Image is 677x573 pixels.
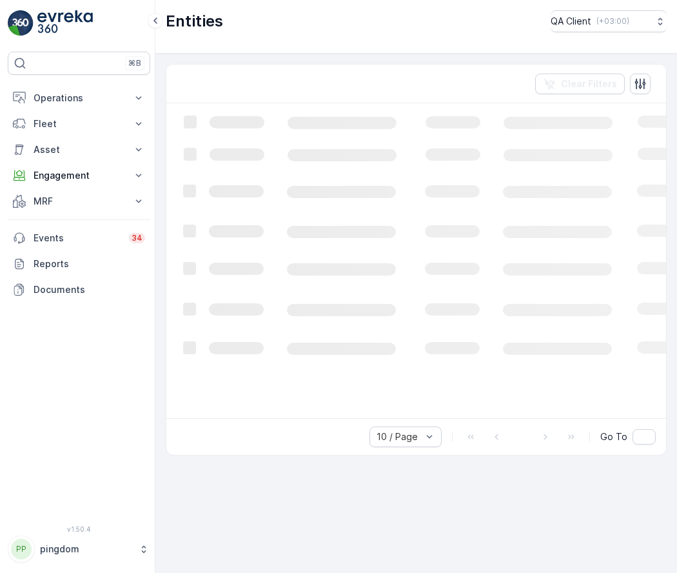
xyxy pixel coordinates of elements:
p: Documents [34,283,145,296]
button: MRF [8,188,150,214]
p: Asset [34,143,124,156]
p: Fleet [34,117,124,130]
p: Engagement [34,169,124,182]
a: Reports [8,251,150,277]
a: Events34 [8,225,150,251]
img: logo [8,10,34,36]
p: MRF [34,195,124,208]
button: Fleet [8,111,150,137]
button: Operations [8,85,150,111]
button: Asset [8,137,150,163]
p: Events [34,232,121,245]
p: 34 [132,233,142,243]
p: Reports [34,257,145,270]
div: PP [11,539,32,559]
img: logo_light-DOdMpM7g.png [37,10,93,36]
span: Go To [600,430,627,443]
button: PPpingdom [8,536,150,563]
p: Operations [34,92,124,105]
p: Clear Filters [561,77,617,90]
p: pingdom [40,543,132,556]
button: Engagement [8,163,150,188]
span: v 1.50.4 [8,525,150,533]
p: ⌘B [128,58,141,68]
p: Entities [166,11,223,32]
button: Clear Filters [535,74,625,94]
p: QA Client [551,15,591,28]
a: Documents [8,277,150,303]
button: QA Client(+03:00) [551,10,667,32]
p: ( +03:00 ) [596,16,629,26]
